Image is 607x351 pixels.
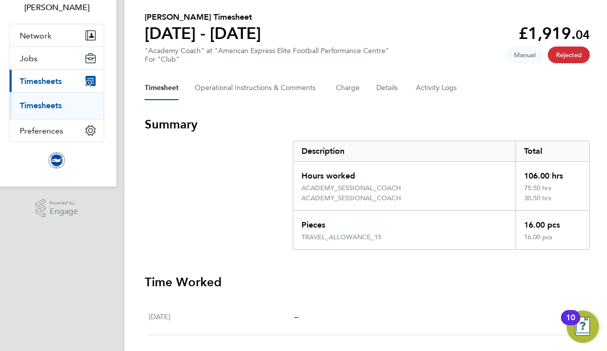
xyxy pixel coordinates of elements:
[145,55,389,64] div: For "Club"
[20,54,37,63] span: Jobs
[293,211,515,233] div: Pieces
[35,199,78,218] a: Powered byEngage
[145,116,590,133] h3: Summary
[336,76,360,100] button: Charge
[301,184,401,192] div: ACADEMY_SESSIONAL_COACH
[518,24,590,43] app-decimal: £1,919.
[10,70,104,92] button: Timesheets
[293,162,515,184] div: Hours worked
[515,194,589,210] div: 30.50 hrs
[50,207,78,216] span: Engage
[515,184,589,194] div: 75.50 hrs
[9,152,104,168] a: Go to home page
[515,211,589,233] div: 16.00 pcs
[20,31,52,40] span: Network
[376,76,400,100] button: Details
[145,11,261,23] h2: [PERSON_NAME] Timesheet
[49,152,65,168] img: brightonandhovealbion-logo-retina.png
[416,76,458,100] button: Activity Logs
[20,101,62,110] a: Timesheets
[566,318,575,331] div: 10
[9,2,104,14] span: Ben Smith
[10,92,104,119] div: Timesheets
[145,23,261,43] h1: [DATE] - [DATE]
[293,141,515,161] div: Description
[506,47,544,63] span: This timesheet was manually created.
[149,311,294,323] div: [DATE]
[145,274,590,290] h3: Time Worked
[50,199,78,207] span: Powered by
[145,76,179,100] button: Timesheet
[293,141,590,250] div: Summary
[548,47,590,63] span: This timesheet has been rejected.
[195,76,320,100] button: Operational Instructions & Comments
[576,27,590,42] span: 04
[20,126,63,136] span: Preferences
[10,24,104,47] button: Network
[567,311,599,343] button: Open Resource Center, 10 new notifications
[301,194,401,202] div: ACADEMY_SESSIONAL_COACH
[301,233,381,241] div: TRAVEL_ALLOWANCE_15
[20,76,62,86] span: Timesheets
[10,119,104,142] button: Preferences
[515,233,589,249] div: 16.00 pcs
[145,47,389,64] div: "Academy Coach" at "American Express Elite Football Performance Centre"
[294,312,298,321] span: –
[515,162,589,184] div: 106.00 hrs
[515,141,589,161] div: Total
[10,47,104,69] button: Jobs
